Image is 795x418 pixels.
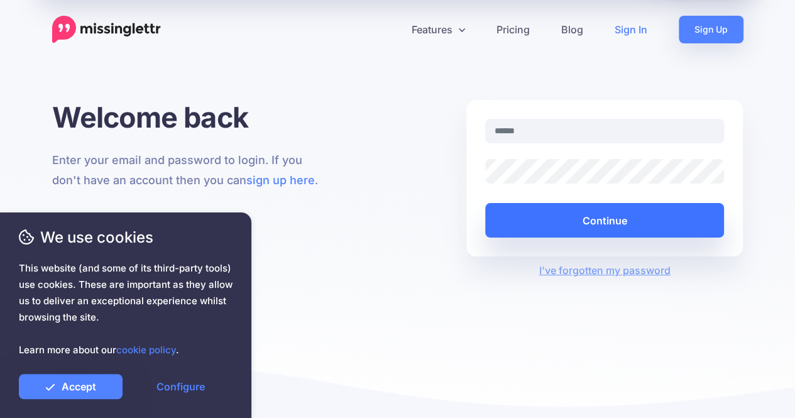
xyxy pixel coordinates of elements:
[539,264,671,277] a: I've forgotten my password
[246,173,315,187] a: sign up here
[52,150,329,190] p: Enter your email and password to login. If you don't have an account then you can .
[19,260,233,358] span: This website (and some of its third-party tools) use cookies. These are important as they allow u...
[599,16,663,43] a: Sign In
[481,16,546,43] a: Pricing
[52,100,329,135] h1: Welcome back
[396,16,481,43] a: Features
[129,374,233,399] a: Configure
[116,344,176,356] a: cookie policy
[19,226,233,248] span: We use cookies
[679,16,743,43] a: Sign Up
[485,203,725,238] button: Continue
[546,16,599,43] a: Blog
[19,374,123,399] a: Accept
